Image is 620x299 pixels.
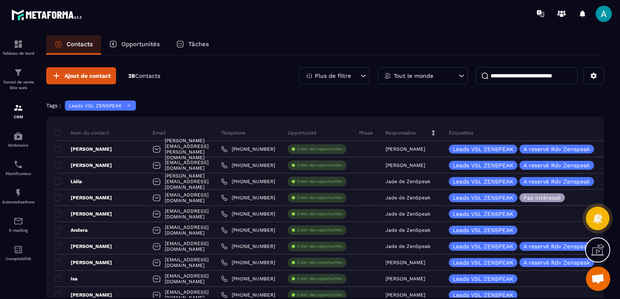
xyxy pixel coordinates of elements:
[2,115,34,119] p: CRM
[2,200,34,204] p: Automatisations
[46,103,61,109] p: Tags :
[13,160,23,169] img: scheduler
[69,103,122,109] p: Leads VSL ZENSPEAK
[2,239,34,267] a: accountantaccountantComptabilité
[453,211,513,217] p: Leads VSL ZENSPEAK
[453,195,513,201] p: Leads VSL ZENSPEAK
[315,73,351,79] p: Plus de filtre
[54,162,112,169] p: [PERSON_NAME]
[2,125,34,154] a: automationsautomationsWebinaire
[297,162,342,168] p: Créer des opportunités
[523,243,590,249] p: A reservé Rdv Zenspeak
[385,162,425,168] p: [PERSON_NAME]
[453,179,513,184] p: Leads VSL ZENSPEAK
[385,292,425,298] p: [PERSON_NAME]
[297,179,342,184] p: Créer des opportunités
[54,292,112,298] p: [PERSON_NAME]
[523,146,590,152] p: A reservé Rdv Zenspeak
[128,72,160,80] p: 28
[385,179,431,184] p: Jade de ZenSpeak
[67,41,93,48] p: Contacts
[54,243,112,250] p: [PERSON_NAME]
[297,260,342,265] p: Créer des opportunités
[586,267,610,291] div: Ouvrir le chat
[2,62,34,97] a: formationformationTunnel de vente Site web
[2,171,34,176] p: Planificateur
[359,130,373,136] p: Phase
[2,51,34,56] p: Tableau de bord
[385,260,425,265] p: [PERSON_NAME]
[54,211,112,217] p: [PERSON_NAME]
[2,33,34,62] a: formationformationTableau de bord
[453,243,513,249] p: Leads VSL ZENSPEAK
[168,35,217,55] a: Tâches
[385,211,431,217] p: Jade de ZenSpeak
[453,227,513,233] p: Leads VSL ZENSPEAK
[13,245,23,254] img: accountant
[54,178,82,185] p: Lidia
[385,195,431,201] p: Jade de ZenSpeak
[54,194,112,201] p: [PERSON_NAME]
[297,211,342,217] p: Créer des opportunités
[221,130,245,136] p: Téléphone
[523,260,590,265] p: A reservé Rdv Zenspeak
[385,276,425,282] p: [PERSON_NAME]
[453,276,513,282] p: Leads VSL ZENSPEAK
[221,276,275,282] a: [PHONE_NUMBER]
[385,130,416,136] p: Responsable
[2,79,34,91] p: Tunnel de vente Site web
[65,72,111,80] span: Ajout de contact
[54,227,88,233] p: Andera
[13,68,23,77] img: formation
[54,146,112,152] p: [PERSON_NAME]
[453,162,513,168] p: Leads VSL ZENSPEAK
[54,130,109,136] p: Nom du contact
[221,194,275,201] a: [PHONE_NUMBER]
[288,130,316,136] p: Opportunité
[13,188,23,198] img: automations
[153,130,166,136] p: Email
[394,73,433,79] p: Tout le monde
[11,7,84,22] img: logo
[221,162,275,169] a: [PHONE_NUMBER]
[13,103,23,113] img: formation
[221,227,275,233] a: [PHONE_NUMBER]
[135,73,160,79] span: Contacts
[297,276,342,282] p: Créer des opportunités
[101,35,168,55] a: Opportunités
[523,195,561,201] p: Pas Intéressé
[2,97,34,125] a: formationformationCRM
[221,259,275,266] a: [PHONE_NUMBER]
[385,227,431,233] p: Jade de ZenSpeak
[2,182,34,210] a: automationsautomationsAutomatisations
[297,243,342,249] p: Créer des opportunités
[297,195,342,201] p: Créer des opportunités
[453,292,513,298] p: Leads VSL ZENSPEAK
[385,243,431,249] p: Jade de ZenSpeak
[221,211,275,217] a: [PHONE_NUMBER]
[2,210,34,239] a: emailemailE-mailing
[13,216,23,226] img: email
[54,276,77,282] p: Isa
[453,260,513,265] p: Leads VSL ZENSPEAK
[523,179,590,184] p: A reservé Rdv Zenspeak
[221,243,275,250] a: [PHONE_NUMBER]
[13,131,23,141] img: automations
[2,256,34,261] p: Comptabilité
[2,143,34,147] p: Webinaire
[54,259,112,266] p: [PERSON_NAME]
[221,292,275,298] a: [PHONE_NUMBER]
[46,67,116,84] button: Ajout de contact
[2,154,34,182] a: schedulerschedulerPlanificateur
[2,228,34,233] p: E-mailing
[297,292,342,298] p: Créer des opportunités
[297,227,342,233] p: Créer des opportunités
[221,178,275,185] a: [PHONE_NUMBER]
[449,130,473,136] p: Étiquettes
[297,146,342,152] p: Créer des opportunités
[46,35,101,55] a: Contacts
[385,146,425,152] p: [PERSON_NAME]
[121,41,160,48] p: Opportunités
[13,39,23,49] img: formation
[221,146,275,152] a: [PHONE_NUMBER]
